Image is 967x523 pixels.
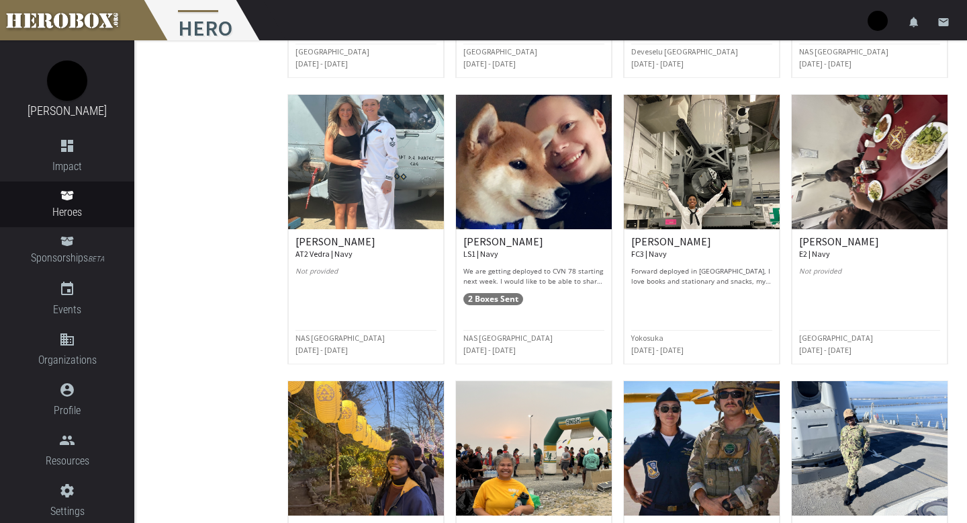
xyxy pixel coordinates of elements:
small: [GEOGRAPHIC_DATA] [463,46,537,56]
i: email [937,16,950,28]
a: [PERSON_NAME] FC3 | Navy Forward deployed in [GEOGRAPHIC_DATA], I love books and stationary and s... [623,94,780,364]
small: [DATE] - [DATE] [631,345,684,355]
h6: [PERSON_NAME] [799,236,940,259]
small: NAS [GEOGRAPHIC_DATA] [799,46,888,56]
small: [DATE] - [DATE] [463,345,516,355]
a: [PERSON_NAME] AT2 Vedra | Navy Not provided NAS [GEOGRAPHIC_DATA] [DATE] - [DATE] [287,94,445,364]
h6: [PERSON_NAME] [631,236,772,259]
small: [DATE] - [DATE] [631,58,684,69]
small: [GEOGRAPHIC_DATA] [799,333,873,343]
small: [DATE] - [DATE] [295,58,348,69]
span: 2 Boxes Sent [463,293,523,305]
img: user-image [868,11,888,31]
small: [DATE] - [DATE] [799,58,851,69]
a: [PERSON_NAME] E2 | Navy Not provided [GEOGRAPHIC_DATA] [DATE] - [DATE] [791,94,948,364]
small: Yokosuka [631,333,663,343]
small: [DATE] - [DATE] [799,345,851,355]
small: AT2 Vedra | Navy [295,249,353,259]
small: BETA [88,255,104,264]
p: We are getting deployed to CVN 78 starting next week. I would like to be able to share a little p... [463,266,604,286]
a: [PERSON_NAME] LS1 | Navy We are getting deployed to CVN 78 starting next week. I would like to be... [455,94,612,364]
p: Forward deployed in [GEOGRAPHIC_DATA], I love books and stationary and snacks, my hobbies include... [631,266,772,286]
p: Not provided [799,266,940,286]
small: [DATE] - [DATE] [295,345,348,355]
h6: [PERSON_NAME] [295,236,436,259]
small: [DATE] - [DATE] [463,58,516,69]
small: [GEOGRAPHIC_DATA] [295,46,369,56]
small: LS1 | Navy [463,249,498,259]
small: NAS [GEOGRAPHIC_DATA] [295,333,385,343]
p: Not provided [295,266,436,286]
h6: [PERSON_NAME] [463,236,604,259]
small: NAS [GEOGRAPHIC_DATA] [463,333,553,343]
a: [PERSON_NAME] [28,104,107,118]
i: notifications [908,16,920,28]
small: E2 | Navy [799,249,830,259]
img: image [47,61,87,101]
small: FC3 | Navy [631,249,667,259]
small: Deveselu [GEOGRAPHIC_DATA] [631,46,738,56]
